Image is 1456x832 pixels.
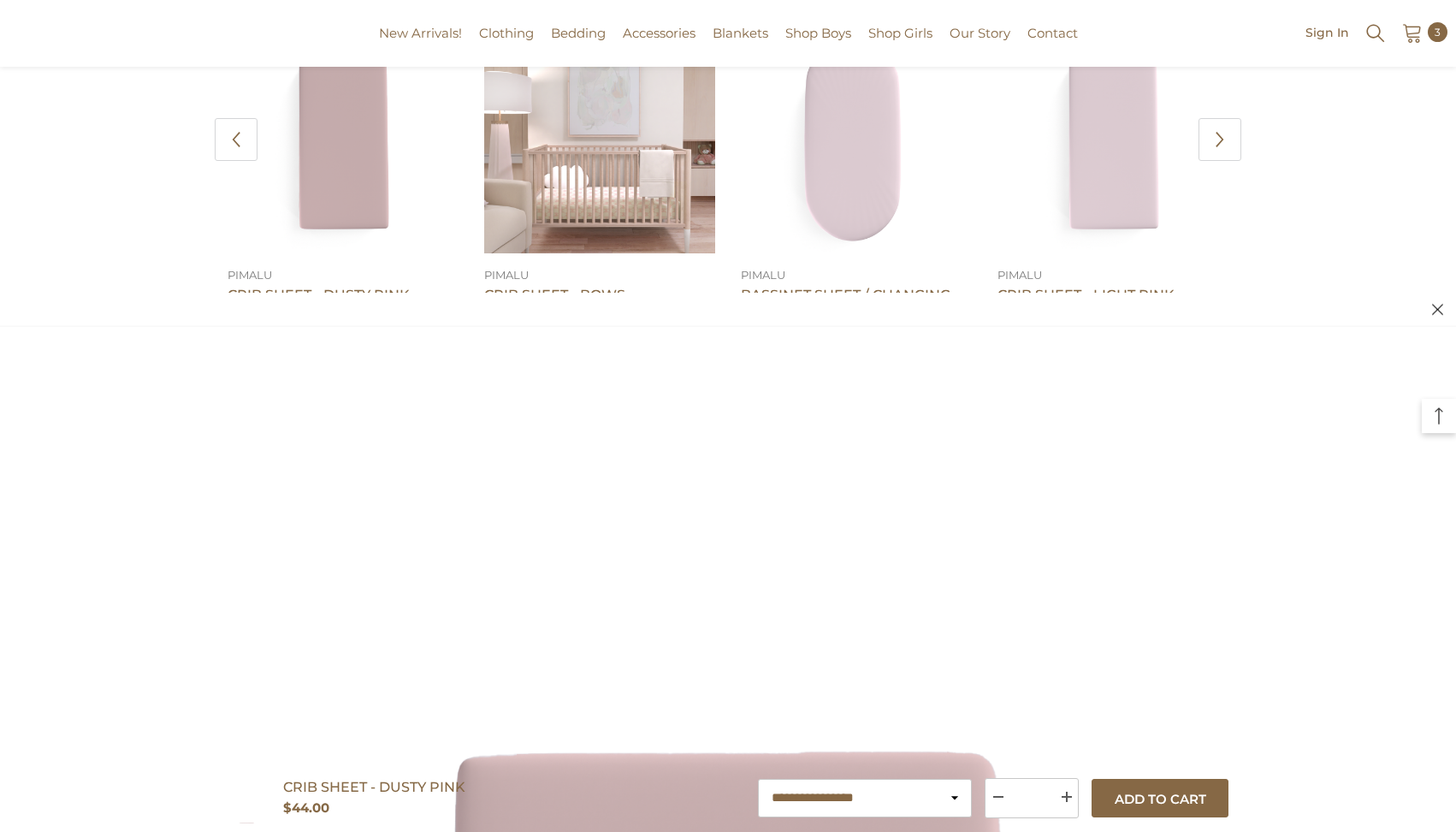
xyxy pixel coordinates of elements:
[542,23,614,67] a: Bedding
[713,25,768,41] span: Blankets
[1305,27,1349,39] span: Sign In
[484,22,715,253] a: CRIB SHEET - BOWS
[1019,23,1086,67] a: Contact
[1305,26,1349,39] a: Sign In
[228,268,272,282] a: Pimalu
[868,25,932,41] span: Shop Girls
[1199,118,1241,161] button: Next
[941,23,1019,67] a: Our Story
[484,268,529,282] a: Pimalu
[1092,779,1228,817] button: Add to cart
[997,287,1228,321] a: CRIB SHEET - LIGHT PINKLIGHT PINK
[228,287,459,321] a: CRIB SHEET - DUSTY PINKDUSTY PINK
[484,287,715,321] a: CRIB SHEET - BOWSBOWS
[1364,21,1387,45] summary: Search
[1435,23,1441,42] span: 3
[704,23,777,67] a: Blankets
[283,777,672,798] h4: CRIB SHEET - DUSTY PINK
[741,287,967,338] span: BASSINET SHEET / CHANGING PAD COVER - LIGHT PINK
[479,25,534,41] span: Clothing
[741,268,785,282] a: Pimalu
[471,23,542,67] a: Clothing
[997,268,1042,282] a: Pimalu
[379,25,462,41] span: New Arrivals!
[623,25,695,41] span: Accessories
[9,27,62,40] a: Pimalu
[228,22,459,253] a: CRIB SHEET - DUSTY PINK
[997,287,1175,321] span: CRIB SHEET - LIGHT PINK
[950,25,1010,41] span: Our Story
[741,287,972,338] a: BASSINET SHEET / CHANGING PAD COVER - LIGHT PINKLIGHT PINK
[370,23,471,67] a: New Arrivals!
[741,22,972,253] a: BASSINET SHEET / CHANGING PAD COVER - LIGHT PINK
[1027,25,1078,41] span: Contact
[860,23,941,67] a: Shop Girls
[484,287,625,321] span: CRIB SHEET - BOWS
[777,23,860,67] a: Shop Boys
[551,25,606,41] span: Bedding
[228,287,410,321] span: CRIB SHEET - DUSTY PINK
[215,118,257,161] button: Previous
[785,25,851,41] span: Shop Boys
[283,799,329,816] span: $44.00
[614,23,704,67] a: Accessories
[997,22,1228,253] a: CRIB SHEET - LIGHT PINK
